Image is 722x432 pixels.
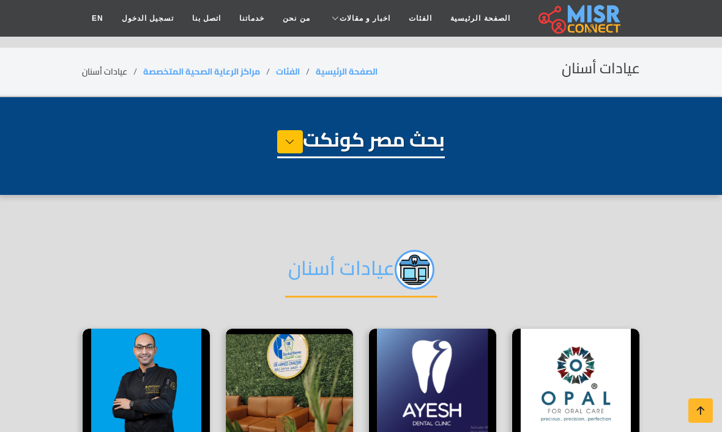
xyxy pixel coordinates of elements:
[183,7,230,30] a: اتصل بنا
[277,128,445,158] h1: بحث مصر كونكت
[562,60,640,78] h2: عيادات أسنان
[276,64,300,79] a: الفئات
[143,64,260,79] a: مراكز الرعاية الصحية المتخصصة
[316,64,378,79] a: الصفحة الرئيسية
[340,13,391,24] span: اخبار و مقالات
[83,7,113,30] a: EN
[285,250,437,298] h2: عيادات أسنان
[538,3,620,34] img: main.misr_connect
[400,7,441,30] a: الفئات
[274,7,319,30] a: من نحن
[319,7,400,30] a: اخبار و مقالات
[113,7,183,30] a: تسجيل الدخول
[395,250,434,290] img: 6K8IVd06W5KnREsNvdHu.png
[441,7,519,30] a: الصفحة الرئيسية
[230,7,274,30] a: خدماتنا
[82,65,143,78] li: عيادات أسنان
